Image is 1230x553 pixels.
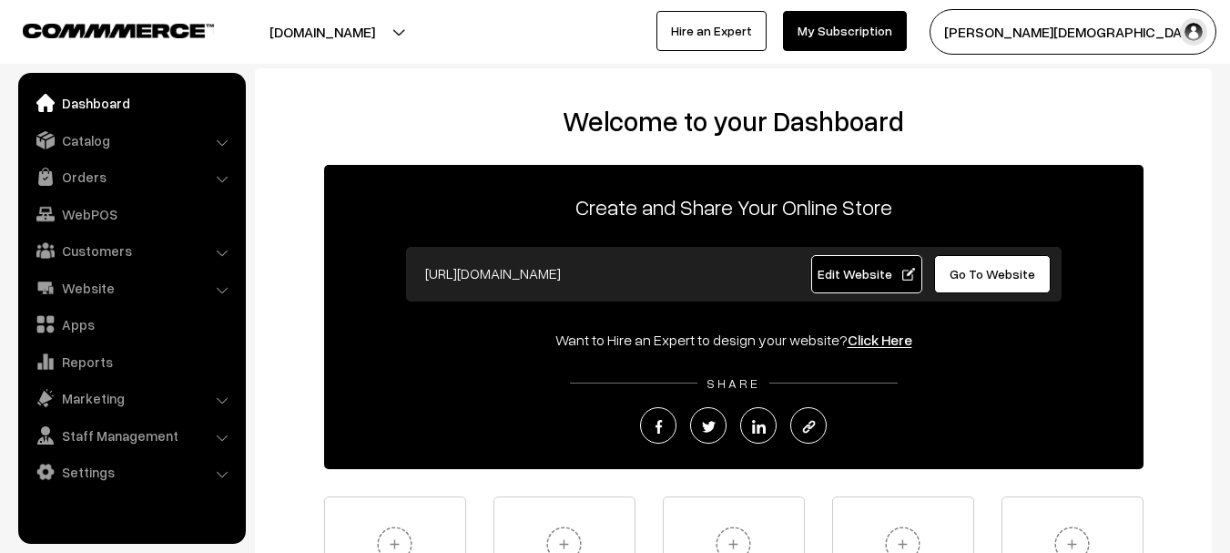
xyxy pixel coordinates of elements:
[23,198,239,230] a: WebPOS
[23,18,182,40] a: COMMMERCE
[818,266,915,282] span: Edit Website
[934,255,1052,293] a: Go To Website
[656,11,767,51] a: Hire an Expert
[23,87,239,119] a: Dashboard
[23,419,239,452] a: Staff Management
[930,9,1216,55] button: [PERSON_NAME][DEMOGRAPHIC_DATA]
[23,24,214,37] img: COMMMERCE
[23,308,239,341] a: Apps
[273,105,1194,138] h2: Welcome to your Dashboard
[23,271,239,304] a: Website
[23,234,239,267] a: Customers
[23,345,239,378] a: Reports
[848,331,912,349] a: Click Here
[783,11,907,51] a: My Subscription
[1180,18,1207,46] img: user
[950,266,1035,282] span: Go To Website
[23,124,239,157] a: Catalog
[23,456,239,488] a: Settings
[324,329,1144,351] div: Want to Hire an Expert to design your website?
[23,160,239,193] a: Orders
[811,255,922,293] a: Edit Website
[697,375,769,391] span: SHARE
[23,382,239,415] a: Marketing
[324,190,1144,223] p: Create and Share Your Online Store
[206,9,439,55] button: [DOMAIN_NAME]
